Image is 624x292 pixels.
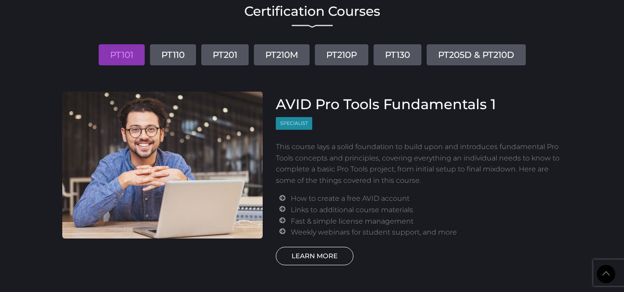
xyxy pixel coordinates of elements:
[62,5,562,18] h2: Certification Courses
[315,44,368,65] a: PT210P
[276,96,562,113] h3: AVID Pro Tools Fundamentals 1
[276,247,353,265] a: LEARN MORE
[201,44,249,65] a: PT201
[374,44,421,65] a: PT130
[62,92,263,239] img: AVID Pro Tools Fundamentals 1 Course
[99,44,145,65] a: PT101
[291,204,562,216] li: Links to additional course materials
[291,216,562,227] li: Fast & simple license management
[276,141,562,186] p: This course lays a solid foundation to build upon and introduces fundamental Pro Tools concepts a...
[150,44,196,65] a: PT110
[254,44,310,65] a: PT210M
[427,44,526,65] a: PT205D & PT210D
[291,227,562,238] li: Weekly webinars for student support, and more
[291,193,562,204] li: How to create a free AVID account
[292,25,333,28] img: decorative line
[597,265,615,283] a: Back to Top
[276,117,312,130] span: Specialist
